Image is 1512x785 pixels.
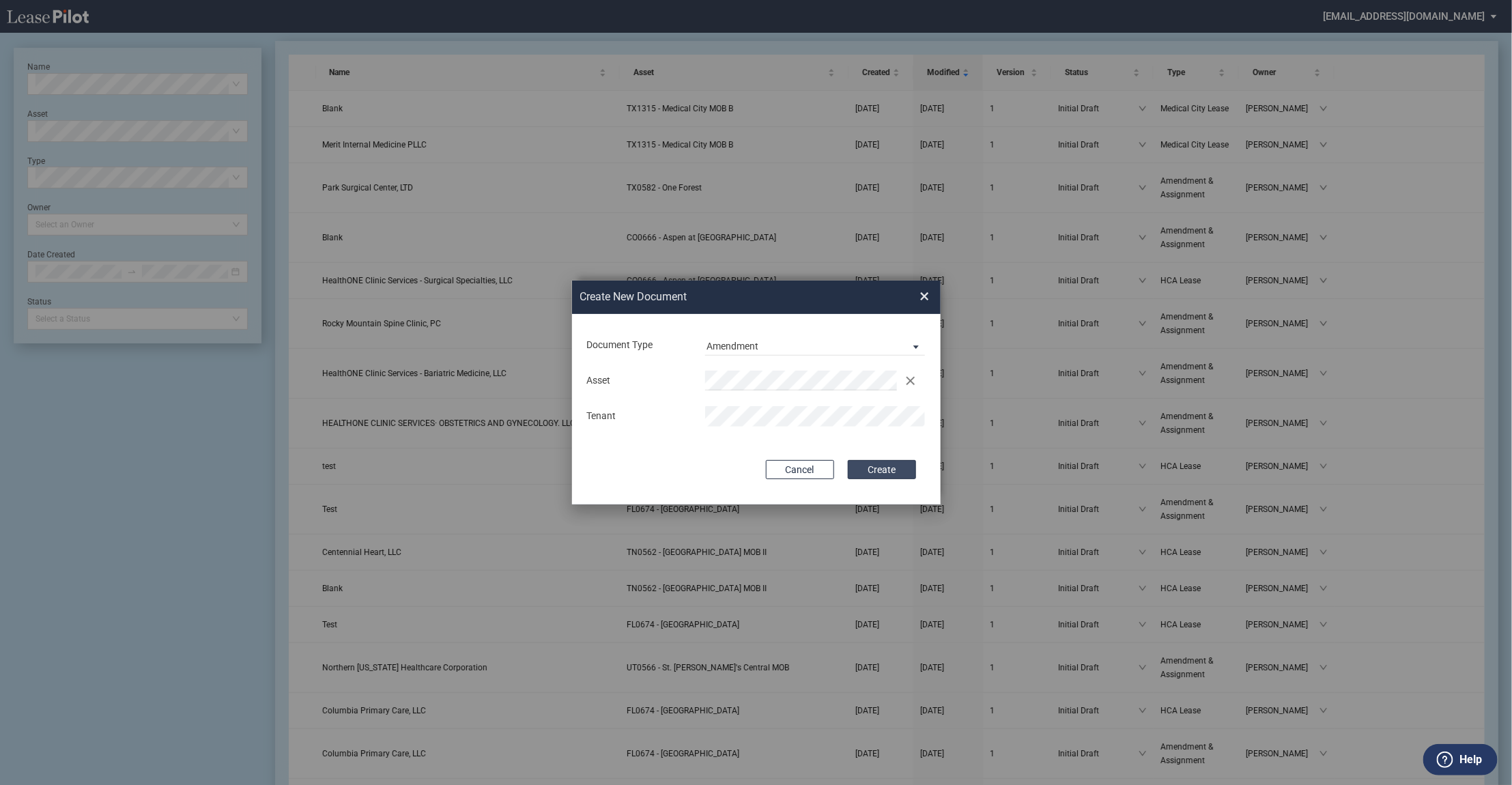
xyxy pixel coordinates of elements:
h2: Create New Document [580,289,871,304]
md-select: Document Type: Amendment [705,335,926,356]
button: Create [848,460,916,479]
div: Document Type [579,339,697,352]
button: Cancel [766,460,834,479]
md-dialog: Create New ... [572,281,941,504]
div: Amendment [707,341,758,352]
label: Help [1459,751,1482,769]
span: × [920,286,930,308]
div: Tenant [579,410,697,423]
div: Asset [579,374,697,388]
